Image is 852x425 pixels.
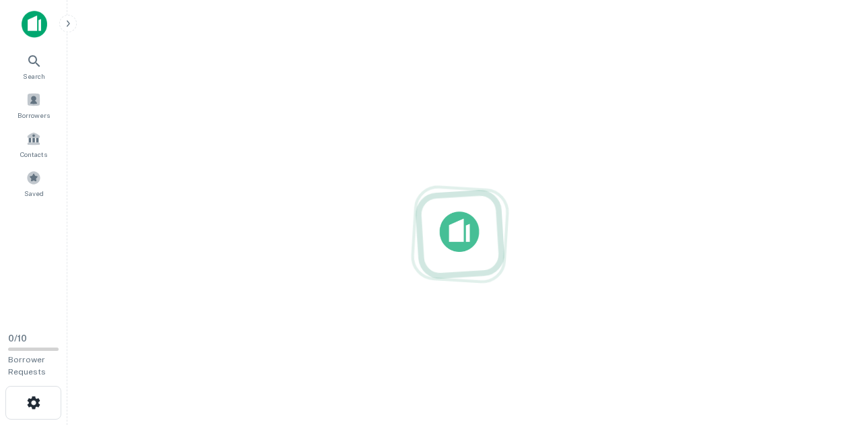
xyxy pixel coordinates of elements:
a: Contacts [4,126,63,162]
span: Borrowers [18,110,50,121]
a: Saved [4,165,63,201]
span: Search [23,71,45,81]
span: Contacts [20,149,47,160]
a: Borrowers [4,87,63,123]
span: 0 / 10 [8,333,27,344]
img: capitalize-icon.png [22,11,47,38]
iframe: Chat Widget [785,317,852,382]
span: Saved [24,188,44,199]
span: Borrower Requests [8,355,46,377]
a: Search [4,48,63,84]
